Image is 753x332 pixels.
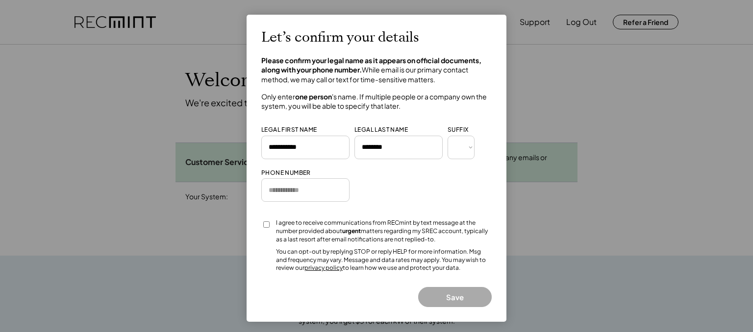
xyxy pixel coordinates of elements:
h4: While email is our primary contact method, we may call or text for time-sensitive matters. [261,56,492,85]
div: LEGAL LAST NAME [354,126,408,134]
strong: Please confirm your legal name as it appears on official documents, along with your phone number. [261,56,482,74]
strong: one person [295,92,332,101]
div: You can opt-out by replying STOP or reply HELP for more information. Msg and frequency may vary. ... [276,248,492,272]
div: I agree to receive communications from RECmint by text message at the number provided about matte... [276,219,492,243]
button: Save [418,287,492,307]
strong: urgent [342,227,361,235]
h2: Let’s confirm your details [261,29,419,46]
a: privacy policy [304,264,343,271]
div: SUFFIX [448,126,468,134]
div: LEGAL FIRST NAME [261,126,317,134]
div: PHONE NUMBER [261,169,311,177]
h4: Only enter 's name. If multiple people or a company own the system, you will be able to specify t... [261,92,492,111]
